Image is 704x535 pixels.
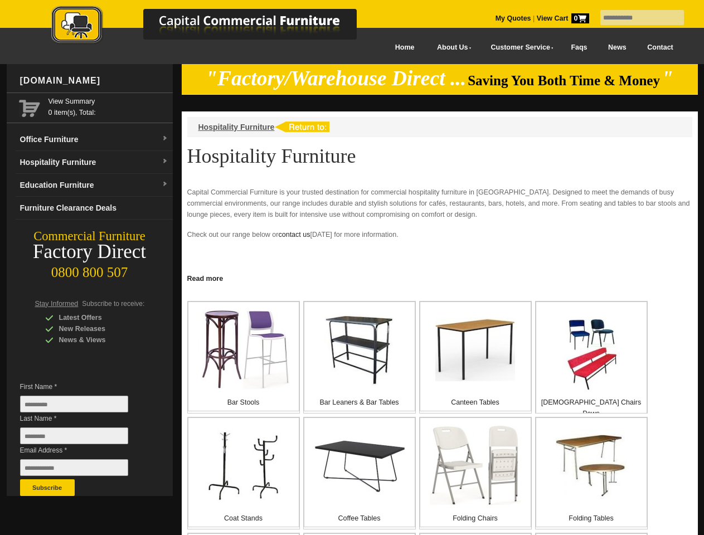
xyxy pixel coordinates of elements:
[187,229,692,251] p: Check out our range below or [DATE] for more information.
[82,300,144,308] span: Subscribe to receive:
[324,314,395,386] img: Bar Leaners & Bar Tables
[45,312,151,323] div: Latest Offers
[535,417,648,529] a: Folding Tables Folding Tables
[16,128,173,151] a: Office Furnituredropdown
[20,479,75,496] button: Subscribe
[7,244,173,260] div: Factory Direct
[419,301,532,414] a: Canteen Tables Canteen Tables
[187,417,300,529] a: Coat Stands Coat Stands
[16,151,173,174] a: Hospitality Furnituredropdown
[20,381,145,392] span: First Name *
[537,14,589,22] strong: View Cart
[278,231,310,239] a: contact us
[48,96,168,107] a: View Summary
[535,301,648,414] a: Church Chairs Pews [DEMOGRAPHIC_DATA] Chairs Pews
[188,397,299,408] p: Bar Stools
[16,197,173,220] a: Furniture Clearance Deals
[206,67,466,90] em: "Factory/Warehouse Direct ...
[7,228,173,244] div: Commercial Furniture
[536,397,647,419] p: [DEMOGRAPHIC_DATA] Chairs Pews
[7,259,173,280] div: 0800 800 507
[187,145,692,167] h1: Hospitality Furniture
[207,430,280,500] img: Coat Stands
[16,64,173,98] div: [DOMAIN_NAME]
[197,310,289,389] img: Bar Stools
[162,135,168,142] img: dropdown
[182,270,698,284] a: Click to read more
[20,459,128,476] input: Email Address *
[162,181,168,188] img: dropdown
[21,6,411,46] img: Capital Commercial Furniture Logo
[20,445,145,456] span: Email Address *
[21,6,411,50] a: Capital Commercial Furniture Logo
[303,417,416,529] a: Coffee Tables Coffee Tables
[188,513,299,524] p: Coat Stands
[45,334,151,346] div: News & Views
[187,301,300,414] a: Bar Stools Bar Stools
[419,417,532,529] a: Folding Chairs Folding Chairs
[536,513,647,524] p: Folding Tables
[556,319,627,391] img: Church Chairs Pews
[304,513,415,524] p: Coffee Tables
[468,73,660,88] span: Saving You Both Time & Money
[35,300,79,308] span: Stay Informed
[435,318,515,381] img: Canteen Tables
[598,35,637,60] a: News
[556,430,627,501] img: Folding Tables
[45,323,151,334] div: New Releases
[420,513,531,524] p: Folding Chairs
[187,187,692,220] p: Capital Commercial Furniture is your trusted destination for commercial hospitality furniture in ...
[304,397,415,408] p: Bar Leaners & Bar Tables
[20,396,128,412] input: First Name *
[430,426,521,505] img: Folding Chairs
[425,35,478,60] a: About Us
[16,174,173,197] a: Education Furnituredropdown
[637,35,683,60] a: Contact
[314,438,405,493] img: Coffee Tables
[662,67,673,90] em: "
[198,123,275,132] a: Hospitality Furniture
[420,397,531,408] p: Canteen Tables
[561,35,598,60] a: Faqs
[303,301,416,414] a: Bar Leaners & Bar Tables Bar Leaners & Bar Tables
[535,14,589,22] a: View Cart0
[274,121,329,132] img: return to
[571,13,589,23] span: 0
[20,413,145,424] span: Last Name *
[48,96,168,116] span: 0 item(s), Total:
[162,158,168,165] img: dropdown
[496,14,531,22] a: My Quotes
[478,35,560,60] a: Customer Service
[20,427,128,444] input: Last Name *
